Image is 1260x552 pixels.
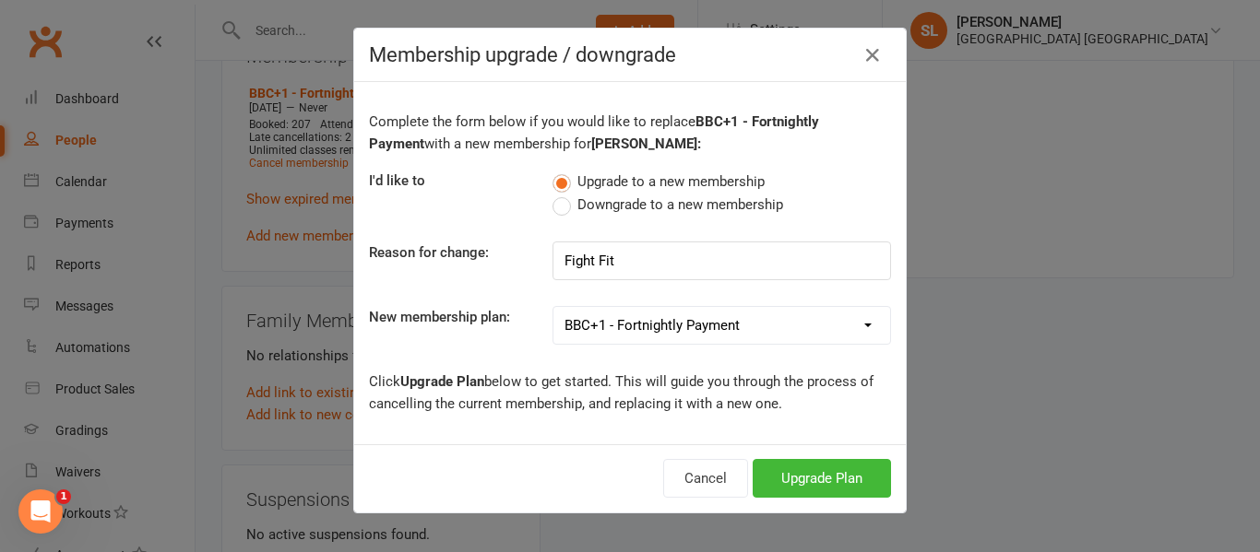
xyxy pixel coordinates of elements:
[553,241,891,280] input: Reason (optional)
[369,241,489,264] label: Reason for change:
[369,306,510,328] label: New membership plan:
[577,194,783,213] span: Downgrade to a new membership
[369,43,891,66] h4: Membership upgrade / downgrade
[369,370,891,415] p: Click below to get started. This will guide you through the process of cancelling the current mem...
[18,489,63,534] iframe: Intercom live chat
[369,170,425,192] label: I'd like to
[400,373,484,390] b: Upgrade Plan
[858,41,887,70] button: Close
[663,459,748,498] button: Cancel
[577,170,765,190] span: Upgrade to a new membership
[56,489,71,504] span: 1
[753,459,891,498] button: Upgrade Plan
[591,135,701,152] b: [PERSON_NAME]:
[369,111,891,155] p: Complete the form below if you would like to replace with a new membership for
